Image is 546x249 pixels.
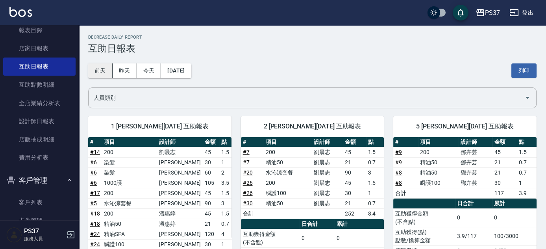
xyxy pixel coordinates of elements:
[300,219,335,229] th: 日合計
[492,188,517,198] td: 117
[102,157,157,167] td: 染髮
[219,229,234,239] td: 4
[241,137,384,219] table: a dense table
[517,188,537,198] td: 3.9
[3,149,76,167] a: 費用分析表
[203,137,219,147] th: 金額
[102,167,157,178] td: 染髮
[343,208,366,219] td: 252
[459,147,492,157] td: 鄧卉芸
[459,157,492,167] td: 鄧卉芸
[393,227,455,245] td: 互助獲得(點) 點數/換算金額
[157,219,203,229] td: 溫惠婷
[418,137,458,147] th: 項目
[219,178,234,188] td: 3.5
[455,208,492,227] td: 0
[219,219,234,229] td: 0.7
[243,159,250,165] a: #7
[312,147,343,157] td: 劉晨志
[157,157,203,167] td: [PERSON_NAME]
[312,137,343,147] th: 設計師
[98,123,222,130] span: 1 [PERSON_NAME][DATE] 互助報表
[203,198,219,208] td: 90
[157,178,203,188] td: [PERSON_NAME]
[102,229,157,239] td: 精油SPA
[492,178,517,188] td: 30
[264,198,312,208] td: 精油50
[90,210,100,217] a: #18
[219,188,234,198] td: 1.5
[264,157,312,167] td: 精油50
[335,229,384,247] td: 0
[203,157,219,167] td: 30
[472,5,503,21] button: PS37
[6,227,22,243] img: Person
[88,137,102,147] th: #
[264,167,312,178] td: 水沁涼套餐
[219,167,234,178] td: 2
[9,7,32,17] img: Logo
[492,199,537,209] th: 累計
[403,123,527,130] span: 5 [PERSON_NAME][DATE] 互助報表
[3,170,76,191] button: 客戶管理
[264,178,312,188] td: 200
[395,159,402,165] a: #9
[137,63,161,78] button: 今天
[243,149,250,155] a: #7
[492,147,517,157] td: 45
[3,193,76,212] a: 客戶列表
[92,91,521,105] input: 人員名稱
[90,169,97,176] a: #6
[90,159,97,165] a: #6
[517,178,537,188] td: 1
[24,235,64,242] p: 服務人員
[395,149,402,155] a: #9
[343,147,366,157] td: 45
[113,63,137,78] button: 昨天
[203,147,219,157] td: 45
[393,188,418,198] td: 合計
[459,167,492,178] td: 鄧卉芸
[517,147,537,157] td: 1.5
[3,39,76,58] a: 店家日報表
[3,130,76,149] a: 店販抽成明細
[102,188,157,198] td: 200
[418,147,458,157] td: 200
[455,199,492,209] th: 日合計
[455,227,492,245] td: 3.9/117
[264,188,312,198] td: 瞬護100
[102,219,157,229] td: 精油50
[312,178,343,188] td: 劉晨志
[203,208,219,219] td: 45
[366,188,384,198] td: 1
[366,137,384,147] th: 點
[219,137,234,147] th: 點
[157,198,203,208] td: [PERSON_NAME]
[90,241,100,247] a: #24
[343,157,366,167] td: 21
[102,137,157,147] th: 項目
[343,137,366,147] th: 金額
[157,167,203,178] td: [PERSON_NAME]
[312,198,343,208] td: 劉晨志
[395,180,402,186] a: #8
[517,167,537,178] td: 0.7
[88,35,537,40] h2: Decrease Daily Report
[250,123,375,130] span: 2 [PERSON_NAME][DATE] 互助報表
[203,188,219,198] td: 45
[3,76,76,94] a: 互助點數明細
[521,91,534,104] button: Open
[506,6,537,20] button: 登出
[312,188,343,198] td: 劉晨志
[3,212,76,230] a: 卡券管理
[102,147,157,157] td: 200
[3,112,76,130] a: 設計師日報表
[161,63,191,78] button: [DATE]
[90,200,97,206] a: #5
[393,137,418,147] th: #
[343,178,366,188] td: 45
[393,137,537,199] table: a dense table
[453,5,468,20] button: save
[511,63,537,78] button: 列印
[492,167,517,178] td: 21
